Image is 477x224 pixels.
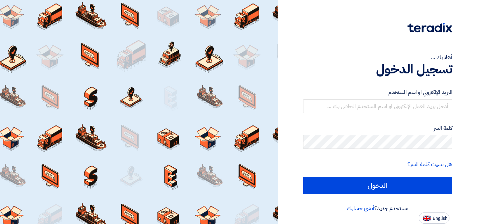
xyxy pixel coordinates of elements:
label: البريد الإلكتروني او اسم المستخدم [303,88,452,96]
div: أهلا بك ... [303,53,452,62]
input: الدخول [303,177,452,194]
span: English [433,216,447,221]
label: كلمة السر [303,124,452,132]
a: أنشئ حسابك [347,204,374,212]
h1: تسجيل الدخول [303,62,452,77]
img: en-US.png [423,216,431,221]
div: مستخدم جديد؟ [303,204,452,212]
a: هل نسيت كلمة السر؟ [408,160,452,168]
input: أدخل بريد العمل الإلكتروني او اسم المستخدم الخاص بك ... [303,99,452,113]
button: English [419,212,449,224]
img: Teradix logo [408,23,452,32]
